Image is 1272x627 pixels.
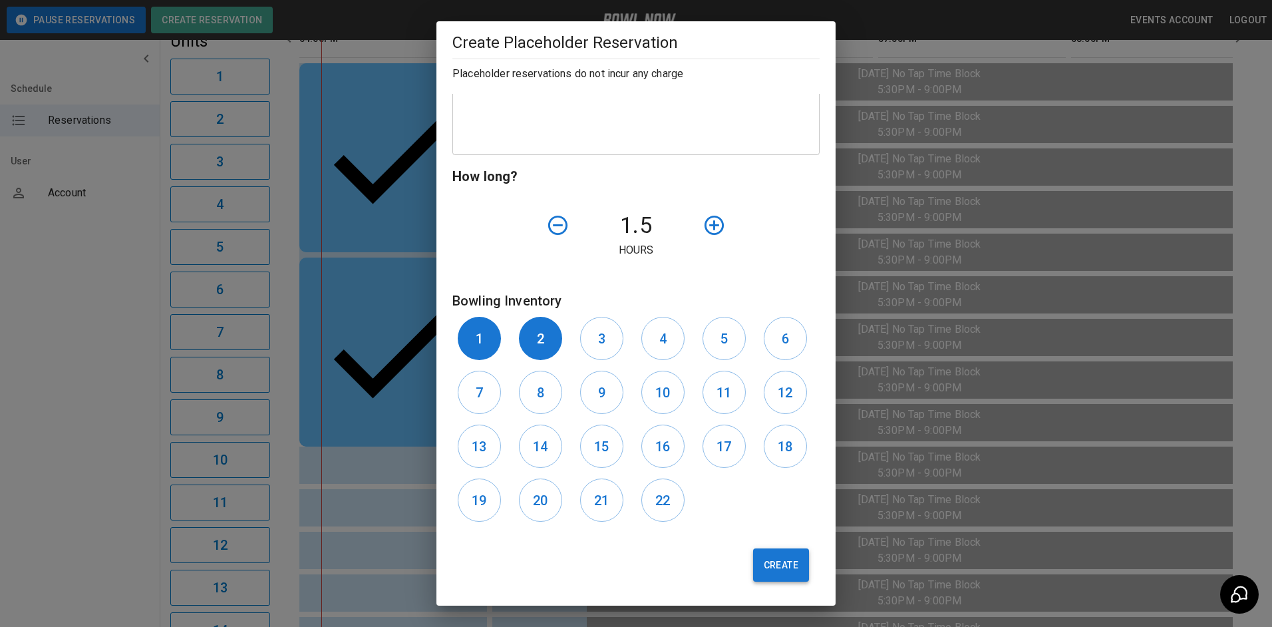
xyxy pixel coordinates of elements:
[452,166,820,187] h6: How long?
[703,371,746,414] button: 11
[580,479,623,522] button: 21
[519,425,562,468] button: 14
[452,65,820,83] h6: Placeholder reservations do not incur any charge
[476,328,483,349] h6: 1
[594,490,609,511] h6: 21
[575,212,697,240] h4: 1.5
[655,436,670,457] h6: 16
[458,425,501,468] button: 13
[641,371,685,414] button: 10
[452,242,820,258] p: Hours
[764,425,807,468] button: 18
[458,371,501,414] button: 7
[716,436,731,457] h6: 17
[458,317,501,360] button: 1
[764,317,807,360] button: 6
[476,382,483,403] h6: 7
[782,328,789,349] h6: 6
[703,425,746,468] button: 17
[764,371,807,414] button: 12
[533,490,548,511] h6: 20
[716,382,731,403] h6: 11
[452,32,820,53] h5: Create Placeholder Reservation
[598,382,605,403] h6: 9
[533,436,548,457] h6: 14
[580,371,623,414] button: 9
[655,490,670,511] h6: 22
[641,479,685,522] button: 22
[537,382,544,403] h6: 8
[537,328,544,349] h6: 2
[720,328,728,349] h6: 5
[778,436,792,457] h6: 18
[452,290,820,312] h6: Bowling Inventory
[472,436,486,457] h6: 13
[778,382,792,403] h6: 12
[659,328,667,349] h6: 4
[472,490,486,511] h6: 19
[598,328,605,349] h6: 3
[519,371,562,414] button: 8
[641,317,685,360] button: 4
[519,479,562,522] button: 20
[641,425,685,468] button: 16
[519,317,562,360] button: 2
[580,317,623,360] button: 3
[703,317,746,360] button: 5
[580,425,623,468] button: 15
[594,436,609,457] h6: 15
[753,548,809,582] button: Create
[458,479,501,522] button: 19
[655,382,670,403] h6: 10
